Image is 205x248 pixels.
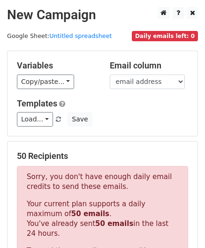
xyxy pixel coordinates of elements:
a: Copy/paste... [17,75,74,89]
a: Daily emails left: 0 [132,32,198,39]
a: Untitled spreadsheet [49,32,112,39]
h5: 50 Recipients [17,151,188,161]
h5: Email column [110,60,189,71]
span: Daily emails left: 0 [132,31,198,41]
strong: 50 emails [71,210,109,218]
p: Your current plan supports a daily maximum of . You've already sent in the last 24 hours. [27,199,178,239]
strong: 50 emails [95,219,133,228]
h2: New Campaign [7,7,198,23]
p: Sorry, you don't have enough daily email credits to send these emails. [27,172,178,192]
a: Load... [17,112,53,127]
button: Save [68,112,92,127]
iframe: Chat Widget [158,203,205,248]
a: Templates [17,98,57,108]
small: Google Sheet: [7,32,112,39]
h5: Variables [17,60,96,71]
